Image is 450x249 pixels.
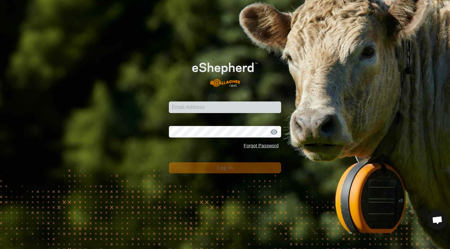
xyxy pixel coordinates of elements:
[169,101,281,113] input: Email Address
[428,210,447,230] div: Open chat
[169,162,281,173] button: Log In
[180,53,270,91] img: E-shepherd Logo
[217,165,233,170] span: Log In
[244,143,279,148] a: Forgot Password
